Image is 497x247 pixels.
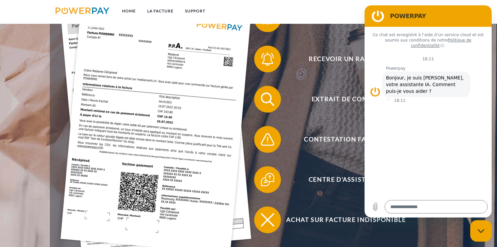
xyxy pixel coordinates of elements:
[254,126,428,153] button: Contestation Facture
[259,171,276,188] img: qb_help.svg
[259,211,276,228] img: qb_close.svg
[264,46,428,72] span: Recevoir un rappel?
[141,5,179,17] a: LA FACTURE
[179,5,211,17] a: Support
[254,166,428,193] button: Centre d'assistance
[254,206,428,233] button: Achat sur facture indisponible
[264,126,428,153] span: Contestation Facture
[259,51,276,67] img: qb_bell.svg
[254,5,428,32] button: Recevoir une facture ?
[264,86,428,113] span: Extrait de compte
[470,220,492,242] iframe: Bouton de lancement de la fenêtre de messagerie, conversation en cours
[264,166,428,193] span: Centre d'assistance
[56,7,109,14] img: logo-powerpay.svg
[259,131,276,148] img: qb_warning.svg
[259,91,276,108] img: qb_search.svg
[116,5,141,17] a: Home
[254,46,428,72] button: Recevoir un rappel?
[365,5,492,218] iframe: Fenêtre de messagerie
[254,86,428,113] button: Extrait de compte
[410,5,428,17] a: CG
[264,206,428,233] span: Achat sur facture indisponible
